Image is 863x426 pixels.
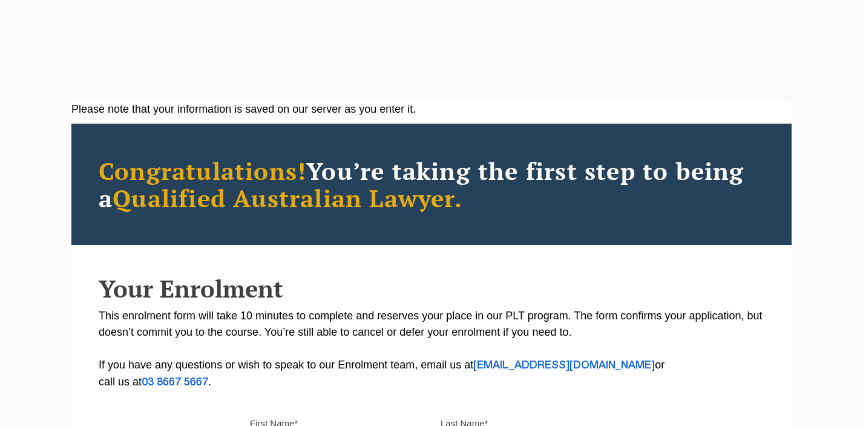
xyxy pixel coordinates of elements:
[113,182,462,214] span: Qualified Australian Lawyer.
[99,155,306,187] span: Congratulations!
[71,101,792,118] div: Please note that your information is saved on our server as you enter it.
[473,361,655,370] a: [EMAIL_ADDRESS][DOMAIN_NAME]
[142,378,208,387] a: 03 8667 5667
[99,308,764,391] p: This enrolment form will take 10 minutes to complete and reserves your place in our PLT program. ...
[99,275,764,302] h2: Your Enrolment
[99,157,764,211] h2: You’re taking the first step to being a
